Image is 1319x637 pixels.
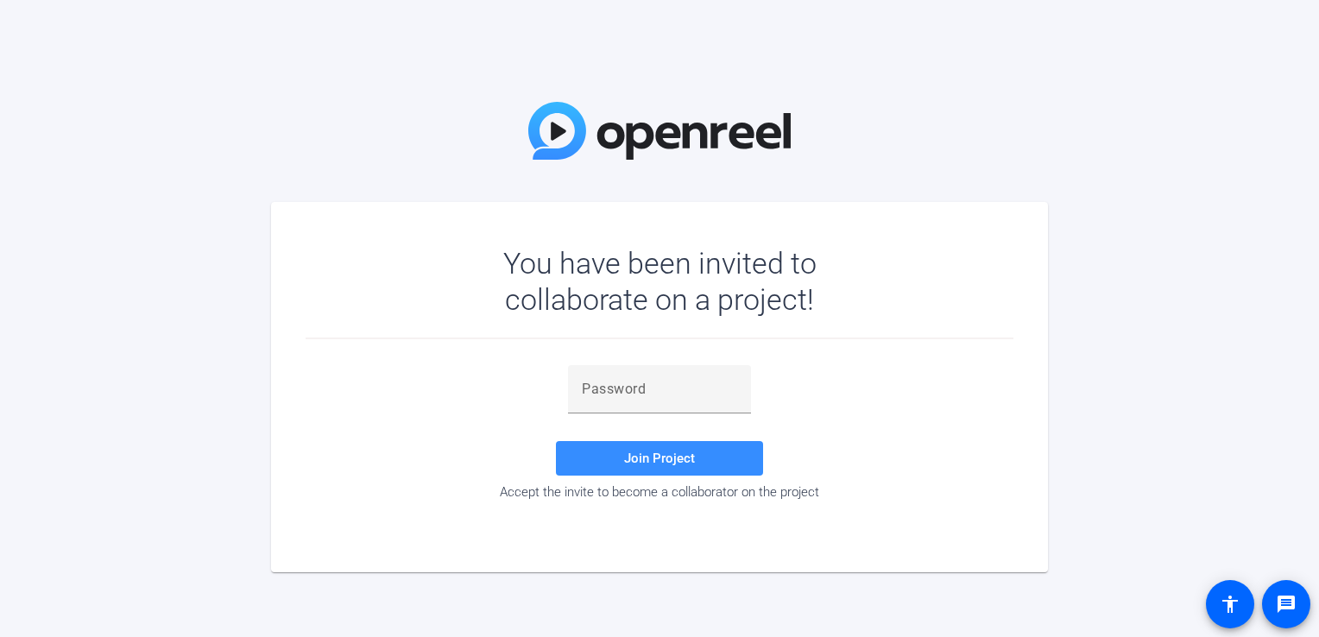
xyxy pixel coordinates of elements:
[1276,594,1297,615] mat-icon: message
[453,245,867,318] div: You have been invited to collaborate on a project!
[306,484,1013,500] div: Accept the invite to become a collaborator on the project
[528,102,791,160] img: OpenReel Logo
[582,379,737,400] input: Password
[1220,594,1240,615] mat-icon: accessibility
[624,451,695,466] span: Join Project
[556,441,763,476] button: Join Project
